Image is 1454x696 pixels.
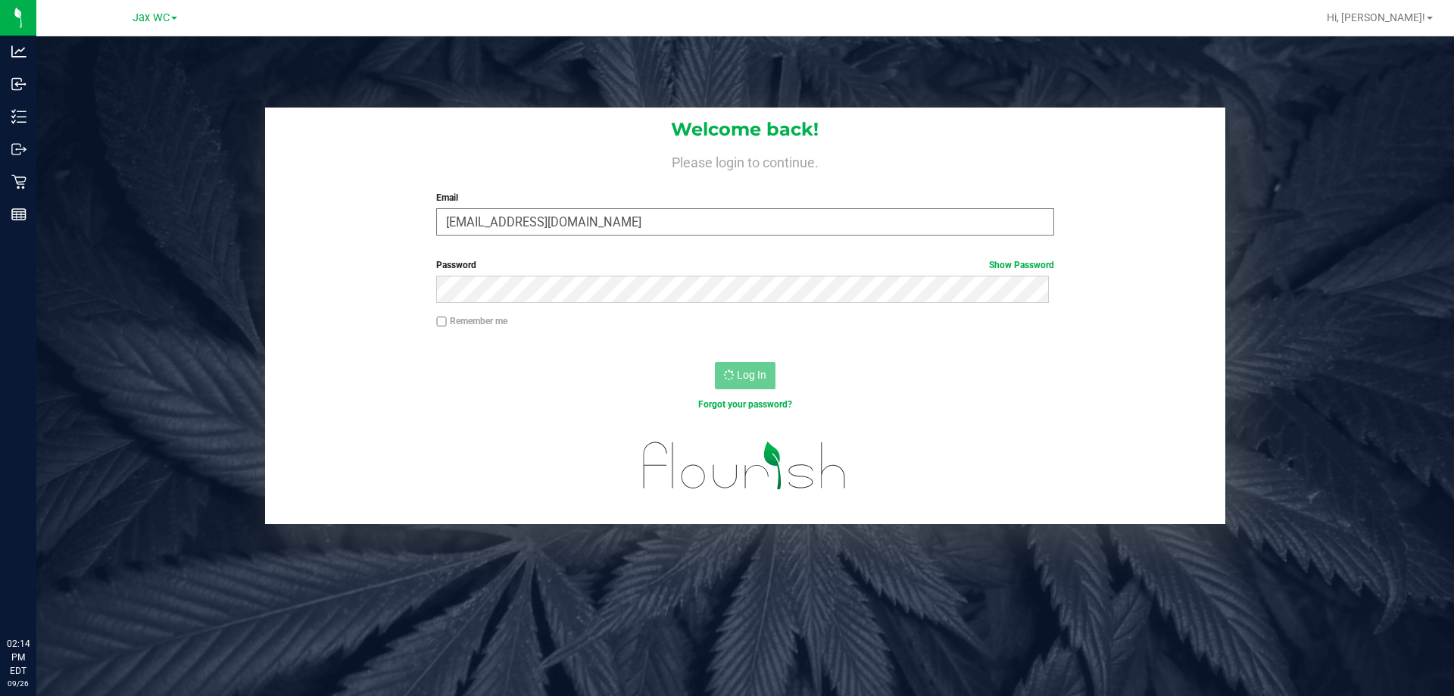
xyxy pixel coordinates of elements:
[989,260,1054,270] a: Show Password
[1327,11,1425,23] span: Hi, [PERSON_NAME]!
[436,191,1053,204] label: Email
[11,76,27,92] inline-svg: Inbound
[436,317,447,327] input: Remember me
[737,369,766,381] span: Log In
[11,109,27,124] inline-svg: Inventory
[11,174,27,189] inline-svg: Retail
[11,44,27,59] inline-svg: Analytics
[7,678,30,689] p: 09/26
[265,120,1225,139] h1: Welcome back!
[133,11,170,24] span: Jax WC
[436,314,507,328] label: Remember me
[715,362,775,389] button: Log In
[11,207,27,222] inline-svg: Reports
[436,260,476,270] span: Password
[265,151,1225,170] h4: Please login to continue.
[625,427,865,504] img: flourish_logo.svg
[698,399,792,410] a: Forgot your password?
[11,142,27,157] inline-svg: Outbound
[7,637,30,678] p: 02:14 PM EDT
